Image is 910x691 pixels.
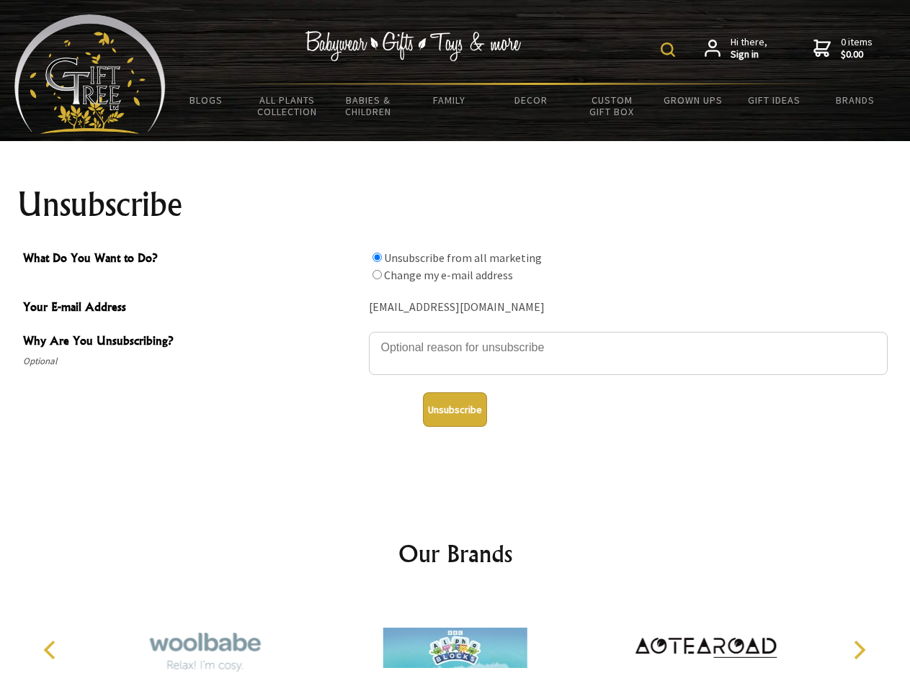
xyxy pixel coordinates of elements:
span: Your E-mail Address [23,298,362,319]
a: Hi there,Sign in [705,36,767,61]
a: Babies & Children [328,85,409,127]
button: Unsubscribe [423,392,487,427]
h1: Unsubscribe [17,187,893,222]
span: Optional [23,353,362,370]
button: Next [843,634,875,666]
input: What Do You Want to Do? [373,253,382,262]
button: Previous [36,634,68,666]
textarea: Why Are You Unsubscribing? [369,332,888,375]
a: All Plants Collection [247,85,329,127]
a: Brands [815,85,896,115]
strong: Sign in [731,48,767,61]
label: Change my e-mail address [384,268,513,282]
a: Family [409,85,491,115]
strong: $0.00 [841,48,873,61]
a: Custom Gift Box [571,85,653,127]
span: Hi there, [731,36,767,61]
span: Why Are You Unsubscribing? [23,332,362,353]
a: BLOGS [166,85,247,115]
h2: Our Brands [29,536,882,571]
a: Gift Ideas [733,85,815,115]
img: product search [661,42,675,57]
img: Babywear - Gifts - Toys & more [305,31,522,61]
a: Decor [490,85,571,115]
span: 0 items [841,35,873,61]
a: Grown Ups [652,85,733,115]
a: 0 items$0.00 [813,36,873,61]
span: What Do You Want to Do? [23,249,362,270]
input: What Do You Want to Do? [373,270,382,279]
label: Unsubscribe from all marketing [384,250,542,265]
div: [EMAIL_ADDRESS][DOMAIN_NAME] [369,297,888,319]
img: Babyware - Gifts - Toys and more... [14,14,166,134]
